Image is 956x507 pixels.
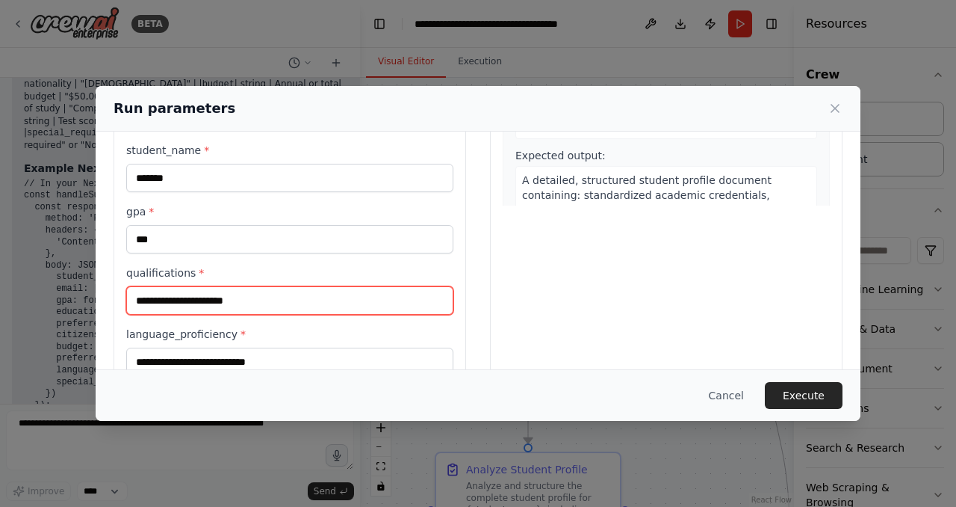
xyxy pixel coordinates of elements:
[765,382,842,409] button: Execute
[126,204,453,219] label: gpa
[126,143,453,158] label: student_name
[126,265,453,280] label: qualifications
[114,98,235,119] h2: Run parameters
[697,382,756,409] button: Cancel
[522,174,808,276] span: A detailed, structured student profile document containing: standardized academic credentials, ci...
[515,150,606,162] span: Expected output:
[126,327,453,342] label: language_proficiency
